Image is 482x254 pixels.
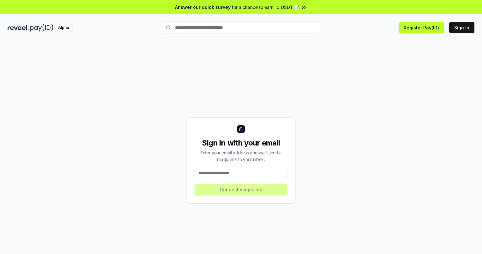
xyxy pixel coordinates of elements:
div: Sign in with your email [195,138,287,148]
button: Register Pay(ID) [399,22,444,33]
span: for a chance to earn 10 USDT 📝 [232,4,299,10]
span: Answer our quick survey [175,4,231,10]
img: logo_small [237,125,245,133]
div: Enter your email address and we’ll send a magic link to your inbox. [195,149,287,163]
div: Alpha [55,24,72,32]
img: reveel_dark [8,24,29,32]
img: pay_id [30,24,53,32]
button: Sign In [449,22,474,33]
